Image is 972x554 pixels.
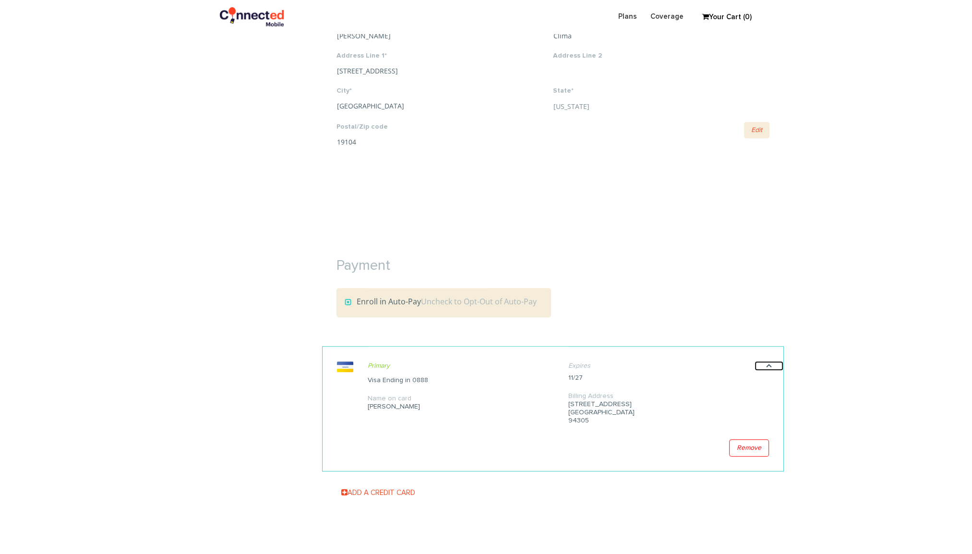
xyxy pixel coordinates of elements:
a: Edit [744,122,769,138]
span: Primary [368,361,554,371]
span: Name on card [368,395,554,403]
label: Address Line 2 [553,51,769,60]
iframe: Chat Widget [861,443,972,554]
label: City* [336,86,553,96]
div: Visa Ending in 0888 [368,375,554,385]
div: [PERSON_NAME] [368,403,554,411]
a: Coverage [644,7,690,26]
a: Remove [729,439,769,457]
a: . [755,361,783,371]
a: Add a Credit Card [341,489,415,496]
label: Enroll in Auto-Pay [345,296,537,307]
span: Expires [568,361,755,371]
img: visa [337,361,353,373]
span: Billing Address [568,392,755,400]
a: Plans [612,7,644,26]
span: Uncheck to Opt-Out of Auto-Pay [421,296,537,307]
label: Address Line 1* [336,51,553,60]
a: Your Cart (0) [697,10,745,24]
label: Postal/Zip code [336,122,553,132]
div: [STREET_ADDRESS] [GEOGRAPHIC_DATA] 94305 [568,392,755,424]
label: State* [553,86,769,96]
h1: Payment [322,243,784,278]
div: 11/27 [568,373,755,383]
